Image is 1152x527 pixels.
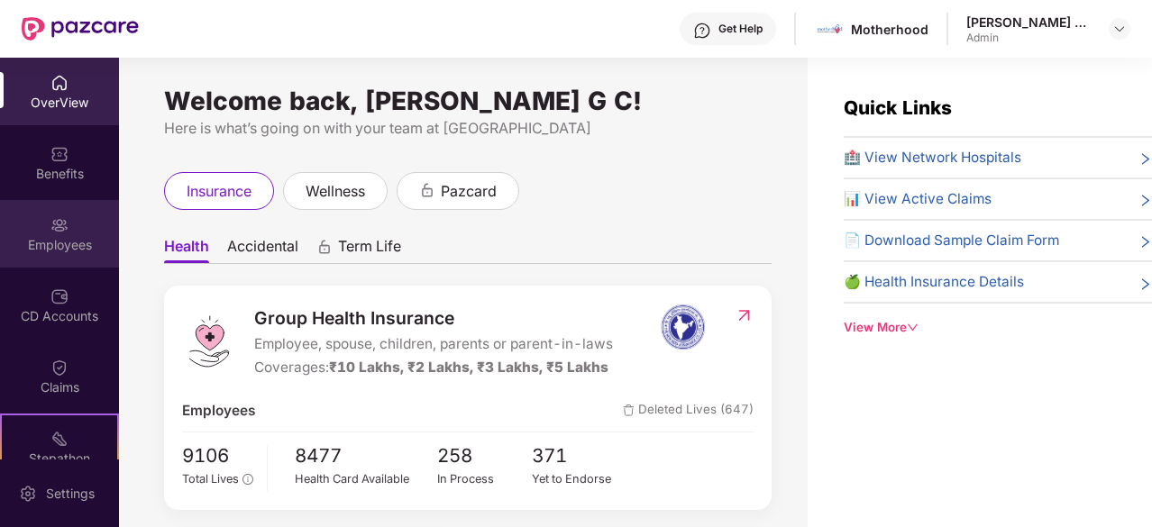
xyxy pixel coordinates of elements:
[1138,233,1152,251] span: right
[844,271,1024,293] span: 🍏 Health Insurance Details
[182,472,239,486] span: Total Lives
[50,359,69,377] img: svg+xml;base64,PHN2ZyBpZD0iQ2xhaW0iIHhtbG5zPSJodHRwOi8vd3d3LnczLm9yZy8yMDAwL3N2ZyIgd2lkdGg9IjIwIi...
[254,304,613,332] span: Group Health Insurance
[329,359,608,376] span: ₹10 Lakhs, ₹2 Lakhs, ₹3 Lakhs, ₹5 Lakhs
[182,314,236,368] img: logo
[851,21,928,38] div: Motherhood
[817,16,843,42] img: motherhood%20_%20logo.png
[242,474,252,484] span: info-circle
[441,180,497,203] span: pazcard
[182,441,253,471] span: 9106
[437,441,533,471] span: 258
[437,470,533,488] div: In Process
[844,96,952,119] span: Quick Links
[22,17,139,41] img: New Pazcare Logo
[532,470,627,488] div: Yet to Endorse
[907,322,919,333] span: down
[1112,22,1127,36] img: svg+xml;base64,PHN2ZyBpZD0iRHJvcGRvd24tMzJ4MzIiIHhtbG5zPSJodHRwOi8vd3d3LnczLm9yZy8yMDAwL3N2ZyIgd2...
[693,22,711,40] img: svg+xml;base64,PHN2ZyBpZD0iSGVscC0zMngzMiIgeG1sbnM9Imh0dHA6Ly93d3cudzMub3JnLzIwMDAvc3ZnIiB3aWR0aD...
[735,306,754,324] img: RedirectIcon
[187,180,251,203] span: insurance
[718,22,763,36] div: Get Help
[1138,192,1152,210] span: right
[164,94,772,108] div: Welcome back, [PERSON_NAME] G C!
[966,14,1093,31] div: [PERSON_NAME] G C
[50,430,69,448] img: svg+xml;base64,PHN2ZyB4bWxucz0iaHR0cDovL3d3dy53My5vcmcvMjAwMC9zdmciIHdpZHRoPSIyMSIgaGVpZ2h0PSIyMC...
[306,180,365,203] span: wellness
[50,145,69,163] img: svg+xml;base64,PHN2ZyBpZD0iQmVuZWZpdHMiIHhtbG5zPSJodHRwOi8vd3d3LnczLm9yZy8yMDAwL3N2ZyIgd2lkdGg9Ij...
[419,182,435,198] div: animation
[623,404,635,416] img: deleteIcon
[2,450,117,468] div: Stepathon
[227,237,298,263] span: Accidental
[50,287,69,305] img: svg+xml;base64,PHN2ZyBpZD0iQ0RfQWNjb3VudHMiIGRhdGEtbmFtZT0iQ0QgQWNjb3VudHMiIHhtbG5zPSJodHRwOi8vd3...
[295,470,437,488] div: Health Card Available
[295,441,437,471] span: 8477
[966,31,1093,45] div: Admin
[623,400,754,422] span: Deleted Lives (647)
[844,230,1059,251] span: 📄 Download Sample Claim Form
[338,237,401,263] span: Term Life
[164,237,209,263] span: Health
[1138,150,1152,168] span: right
[50,74,69,92] img: svg+xml;base64,PHN2ZyBpZD0iSG9tZSIgeG1sbnM9Imh0dHA6Ly93d3cudzMub3JnLzIwMDAvc3ZnIiB3aWR0aD0iMjAiIG...
[844,147,1021,168] span: 🏥 View Network Hospitals
[1138,275,1152,293] span: right
[254,333,613,355] span: Employee, spouse, children, parents or parent-in-laws
[844,188,992,210] span: 📊 View Active Claims
[649,304,717,350] img: insurerIcon
[254,357,613,378] div: Coverages:
[532,441,627,471] span: 371
[41,485,100,503] div: Settings
[316,239,333,255] div: animation
[19,485,37,503] img: svg+xml;base64,PHN2ZyBpZD0iU2V0dGluZy0yMHgyMCIgeG1sbnM9Imh0dHA6Ly93d3cudzMub3JnLzIwMDAvc3ZnIiB3aW...
[164,117,772,140] div: Here is what’s going on with your team at [GEOGRAPHIC_DATA]
[50,216,69,234] img: svg+xml;base64,PHN2ZyBpZD0iRW1wbG95ZWVzIiB4bWxucz0iaHR0cDovL3d3dy53My5vcmcvMjAwMC9zdmciIHdpZHRoPS...
[182,400,255,422] span: Employees
[844,318,1152,337] div: View More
